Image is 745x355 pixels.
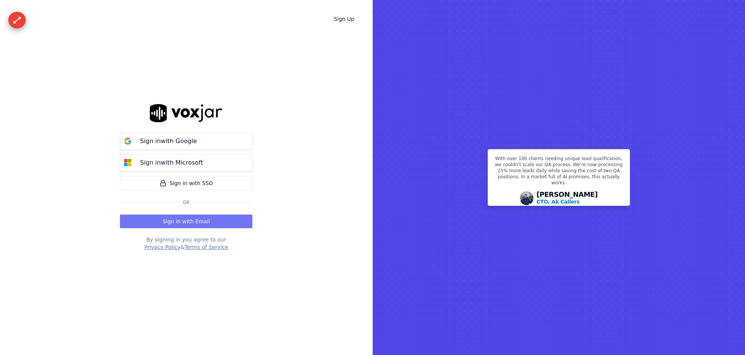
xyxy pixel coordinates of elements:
a: Sign in with SSO [120,176,252,190]
p: Sign in with Google [140,137,197,146]
img: microsoft Sign in button [120,155,135,170]
p: Sign in with Microsoft [140,158,203,167]
div: By signing in you agree to our & [120,236,252,251]
p: CTO, Ak Callers [537,198,580,206]
img: google Sign in button [120,134,135,149]
button: Privacy Policy [144,243,180,251]
span: Or [180,199,193,206]
p: With over 100 clients needing unique lead qualification, we couldn't scale our QA process. We're ... [493,156,625,189]
div: [PERSON_NAME] [537,191,598,206]
img: Avatar [520,192,533,205]
button: Terms of Service [185,243,228,251]
a: Sign Up [328,12,360,26]
button: Sign in with Email [120,215,252,228]
button: Sign inwith Microsoft [120,154,252,171]
div: ⟷ [10,13,24,27]
img: logo [150,104,222,122]
button: Sign inwith Google [120,133,252,150]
